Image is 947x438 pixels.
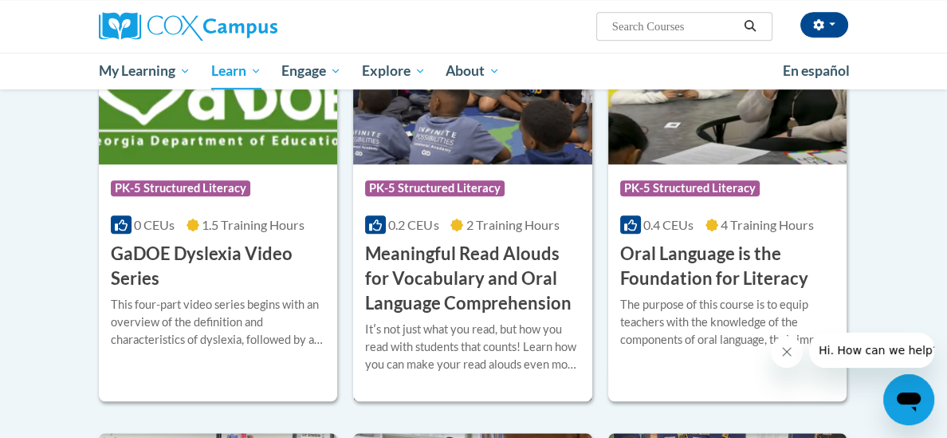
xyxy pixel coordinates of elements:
div: The purpose of this course is to equip teachers with the knowledge of the components of oral lang... [620,296,835,349]
span: Engage [281,61,341,81]
iframe: Close message [771,336,803,368]
a: En español [772,54,860,88]
span: En español [783,62,850,79]
h3: Oral Language is the Foundation for Literacy [620,242,835,291]
a: Engage [271,53,352,89]
div: Itʹs not just what you read, but how you read with students that counts! Learn how you can make y... [365,321,580,373]
span: Hi. How can we help? [10,11,129,24]
span: 0.4 CEUs [643,217,694,232]
iframe: Button to launch messaging window [883,374,934,425]
span: 0.2 CEUs [388,217,438,232]
input: Search Courses [611,17,738,36]
span: 1.5 Training Hours [202,217,305,232]
a: Cox Campus [99,12,332,41]
span: 0 CEUs [134,217,175,232]
span: 4 Training Hours [721,217,814,232]
div: Main menu [87,53,860,89]
span: 2 Training Hours [466,217,560,232]
a: Course LogoPK-5 Structured Literacy0 CEUs1.5 Training Hours GaDOE Dyslexia Video SeriesThis four-... [99,2,337,401]
span: Explore [362,61,426,81]
a: Learn [201,53,272,89]
div: This four-part video series begins with an overview of the definition and characteristics of dysl... [111,296,325,349]
h3: GaDOE Dyslexia Video Series [111,242,325,291]
a: Explore [352,53,436,89]
a: About [436,53,511,89]
h3: Meaningful Read Alouds for Vocabulary and Oral Language Comprehension [365,242,580,315]
span: PK-5 Structured Literacy [620,180,760,196]
img: Cox Campus [99,12,277,41]
span: About [446,61,500,81]
span: My Learning [99,61,191,81]
span: PK-5 Structured Literacy [111,180,250,196]
a: Course LogoPK-5 Structured Literacy0.2 CEUs2 Training Hours Meaningful Read Alouds for Vocabulary... [353,2,591,401]
span: Learn [211,61,261,81]
a: My Learning [88,53,201,89]
button: Search [738,17,762,36]
span: PK-5 Structured Literacy [365,180,505,196]
iframe: Message from company [809,333,934,368]
a: Course LogoPK-5 Structured Literacy0.4 CEUs4 Training Hours Oral Language is the Foundation for L... [608,2,847,401]
button: Account Settings [800,12,848,37]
